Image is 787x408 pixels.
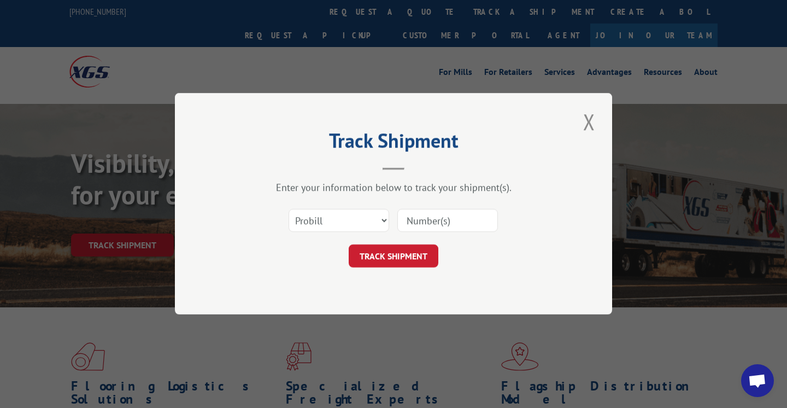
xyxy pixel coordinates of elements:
div: Enter your information below to track your shipment(s). [230,182,557,194]
button: Close modal [580,107,598,137]
button: TRACK SHIPMENT [349,245,438,268]
h2: Track Shipment [230,133,557,154]
input: Number(s) [397,209,498,232]
a: Open chat [741,364,774,397]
